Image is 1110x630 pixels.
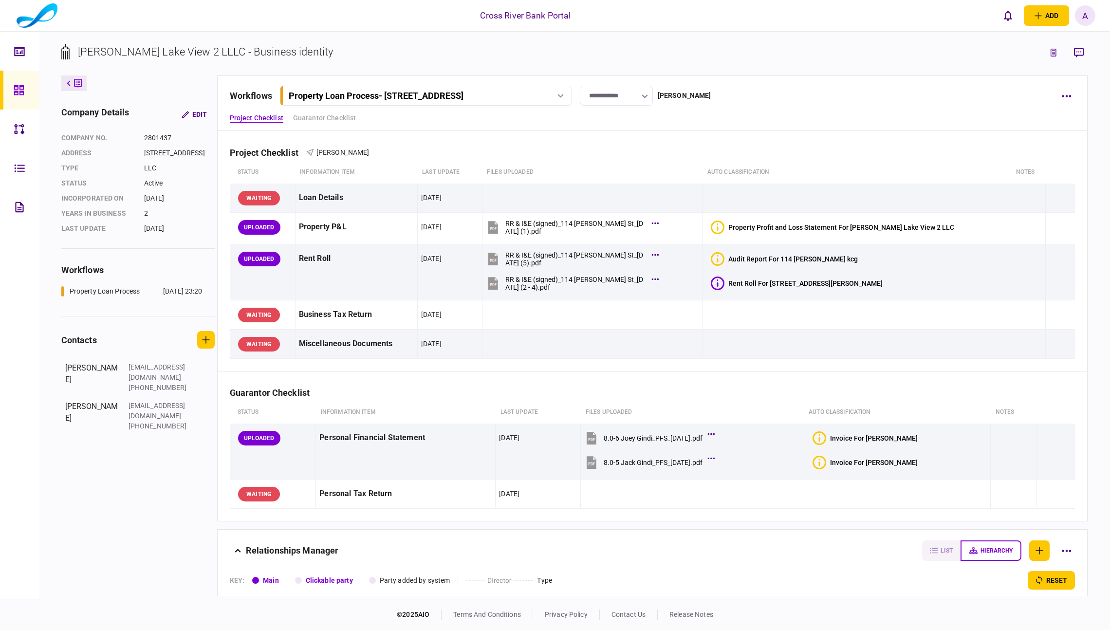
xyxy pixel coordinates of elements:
[61,148,134,158] div: address
[299,187,414,209] div: Loan Details
[611,611,646,618] a: contact us
[480,9,571,22] div: Cross River Bank Portal
[604,434,703,442] div: 8.0-6 Joey Gindi_PFS_11.27.2024.pdf
[61,178,134,188] div: status
[728,255,858,263] div: Audit Report For 114 Elizabeth kcg
[804,401,991,424] th: auto classification
[421,222,442,232] div: [DATE]
[246,540,339,561] div: Relationships Manager
[1075,5,1095,26] button: A
[299,248,414,270] div: Rent Roll
[1024,5,1069,26] button: open adding identity options
[61,208,134,219] div: years in business
[299,304,414,326] div: Business Tax Return
[499,433,519,443] div: [DATE]
[144,148,215,158] div: [STREET_ADDRESS]
[319,483,492,505] div: Personal Tax Return
[129,401,192,421] div: [EMAIL_ADDRESS][DOMAIN_NAME]
[61,334,97,347] div: contacts
[61,163,134,173] div: Type
[293,113,356,123] a: Guarantor Checklist
[830,459,918,466] div: Invoice For Jack Gindi
[238,252,280,266] div: UPLOADED
[545,611,588,618] a: privacy policy
[174,106,215,123] button: Edit
[144,208,215,219] div: 2
[397,610,442,620] div: © 2025 AIO
[813,456,918,469] button: Bad qualityInvoice For Jack Gindi
[144,133,215,143] div: 2801437
[482,161,703,184] th: Files uploaded
[711,252,858,266] button: Bad qualityAudit Report For 114 Elizabeth kcg
[316,148,370,156] span: [PERSON_NAME]
[584,451,712,473] button: 8.0-5 Jack Gindi_PFS_11.27.2024.pdf
[421,254,442,263] div: [DATE]
[61,106,129,123] div: company details
[144,193,215,204] div: [DATE]
[813,431,918,445] button: Bad qualityInvoice For Joseph Gindi
[280,86,572,106] button: Property Loan Process- [STREET_ADDRESS]
[263,575,279,586] div: Main
[961,540,1021,561] button: hierarchy
[1011,161,1046,184] th: notes
[1028,571,1075,590] button: reset
[421,310,442,319] div: [DATE]
[486,272,656,294] button: RR & I&E (signed)_114 Elizabeth St_04.08.25 (2 - 4).pdf
[505,251,647,267] div: RR & I&E (signed)_114 Elizabeth St_04.08.25 (5).pdf
[78,44,333,60] div: [PERSON_NAME] Lake View 2 LLLC - Business identity
[486,216,656,238] button: RR & I&E (signed)_114 Elizabeth St_04.08.25 (1).pdf
[144,223,215,234] div: [DATE]
[230,148,306,158] div: Project Checklist
[1045,44,1062,61] button: link to underwriting page
[295,161,417,184] th: Information item
[728,279,883,287] div: Rent Roll For 114 Elizabeth Street
[61,133,134,143] div: company no.
[669,611,713,618] a: release notes
[238,431,280,445] div: UPLOADED
[61,193,134,204] div: incorporated on
[299,333,414,355] div: Miscellaneous Documents
[728,223,954,231] div: Property Profit and Loss Statement For Elizabeth Lake View 2 LLC
[65,362,119,393] div: [PERSON_NAME]
[421,193,442,203] div: [DATE]
[941,547,953,554] span: list
[813,431,826,445] div: Bad quality
[499,489,519,499] div: [DATE]
[830,434,918,442] div: Invoice For Joseph Gindi
[129,421,192,431] div: [PHONE_NUMBER]
[421,339,442,349] div: [DATE]
[230,388,318,398] div: Guarantor Checklist
[61,286,203,296] a: Property Loan Process[DATE] 23:20
[230,113,283,123] a: Project Checklist
[230,89,272,102] div: workflows
[505,220,647,235] div: RR & I&E (signed)_114 Elizabeth St_04.08.25 (1).pdf
[65,401,119,431] div: [PERSON_NAME]
[238,487,280,501] div: WAITING
[604,459,703,466] div: 8.0-5 Jack Gindi_PFS_11.27.2024.pdf
[380,575,450,586] div: Party added by system
[991,401,1036,424] th: notes
[238,308,280,322] div: WAITING
[61,263,215,277] div: workflows
[581,401,804,424] th: Files uploaded
[144,163,215,173] div: LLC
[711,252,724,266] div: Bad quality
[17,3,57,28] img: client company logo
[129,362,192,383] div: [EMAIL_ADDRESS][DOMAIN_NAME]
[584,427,712,449] button: 8.0-6 Joey Gindi_PFS_11.27.2024.pdf
[453,611,521,618] a: terms and conditions
[289,91,463,101] div: Property Loan Process - [STREET_ADDRESS]
[703,161,1011,184] th: auto classification
[230,401,316,424] th: status
[417,161,482,184] th: last update
[129,383,192,393] div: [PHONE_NUMBER]
[163,286,203,296] div: [DATE] 23:20
[319,427,492,449] div: Personal Financial Statement
[813,456,826,469] div: Bad quality
[299,216,414,238] div: Property P&L
[711,221,724,234] div: Bad quality
[998,5,1018,26] button: open notifications list
[486,248,656,270] button: RR & I&E (signed)_114 Elizabeth St_04.08.25 (5).pdf
[980,547,1013,554] span: hierarchy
